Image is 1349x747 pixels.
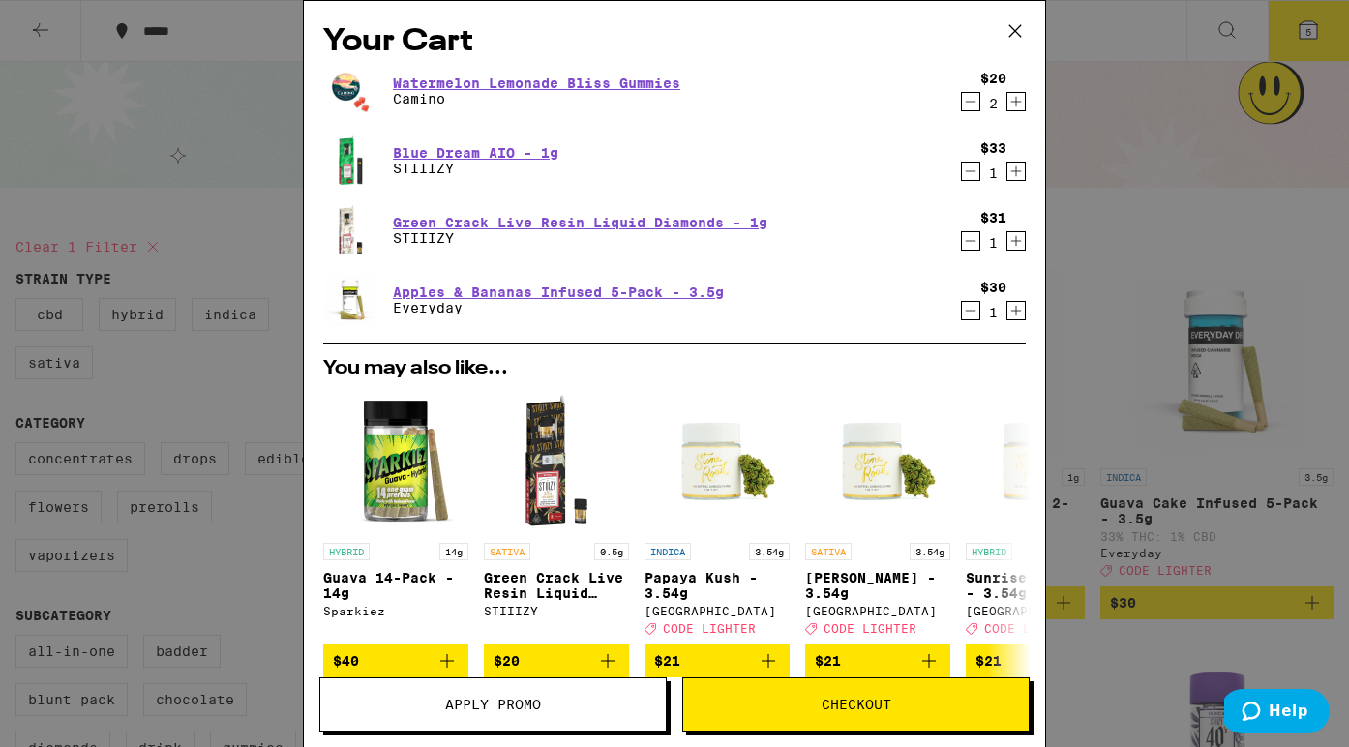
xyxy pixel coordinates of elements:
[393,161,558,176] p: STIIIZY
[393,145,558,161] a: Blue Dream AIO - 1g
[484,388,629,533] img: STIIIZY - Green Crack Live Resin Liquid Diamonds - 0.5g
[961,92,980,111] button: Decrement
[984,622,1077,635] span: CODE LIGHTER
[682,677,1030,732] button: Checkout
[966,605,1111,617] div: [GEOGRAPHIC_DATA]
[980,235,1006,251] div: 1
[439,543,468,560] p: 14g
[393,300,724,315] p: Everyday
[484,570,629,601] p: Green Crack Live Resin Liquid Diamonds - 0.5g
[645,605,790,617] div: [GEOGRAPHIC_DATA]
[323,388,468,644] a: Open page for Guava 14-Pack - 14g from Sparkiez
[445,698,541,711] span: Apply Promo
[393,230,767,246] p: STIIIZY
[393,75,680,91] a: Watermelon Lemonade Bliss Gummies
[1006,92,1026,111] button: Increment
[1224,689,1330,737] iframe: Opens a widget where you can find more information
[323,388,468,533] img: Sparkiez - Guava 14-Pack - 14g
[393,91,680,106] p: Camino
[961,162,980,181] button: Decrement
[910,543,950,560] p: 3.54g
[645,388,790,644] a: Open page for Papaya Kush - 3.54g from Stone Road
[966,388,1111,533] img: Stone Road - Sunrise Sherbet - 3.54g
[961,301,980,320] button: Decrement
[980,210,1006,225] div: $31
[323,359,1026,378] h2: You may also like...
[323,605,468,617] div: Sparkiez
[393,284,724,300] a: Apples & Bananas Infused 5-Pack - 3.5g
[815,653,841,669] span: $21
[980,280,1006,295] div: $30
[822,698,891,711] span: Checkout
[494,653,520,669] span: $20
[1006,162,1026,181] button: Increment
[805,388,950,644] a: Open page for Lemon Jack - 3.54g from Stone Road
[645,570,790,601] p: Papaya Kush - 3.54g
[645,644,790,677] button: Add to bag
[966,388,1111,644] a: Open page for Sunrise Sherbet - 3.54g from Stone Road
[980,140,1006,156] div: $33
[805,605,950,617] div: [GEOGRAPHIC_DATA]
[645,543,691,560] p: INDICA
[484,388,629,644] a: Open page for Green Crack Live Resin Liquid Diamonds - 0.5g from STIIIZY
[663,622,756,635] span: CODE LIGHTER
[323,644,468,677] button: Add to bag
[484,605,629,617] div: STIIIZY
[1006,231,1026,251] button: Increment
[980,305,1006,320] div: 1
[805,388,950,533] img: Stone Road - Lemon Jack - 3.54g
[966,570,1111,601] p: Sunrise Sherbet - 3.54g
[1006,301,1026,320] button: Increment
[975,653,1002,669] span: $21
[805,543,852,560] p: SATIVA
[980,71,1006,86] div: $20
[966,644,1111,677] button: Add to bag
[333,653,359,669] span: $40
[323,273,377,327] img: Everyday - Apples & Bananas Infused 5-Pack - 3.5g
[824,622,916,635] span: CODE LIGHTER
[805,644,950,677] button: Add to bag
[319,677,667,732] button: Apply Promo
[323,64,377,118] img: Camino - Watermelon Lemonade Bliss Gummies
[980,165,1006,181] div: 1
[645,388,790,533] img: Stone Road - Papaya Kush - 3.54g
[961,231,980,251] button: Decrement
[323,20,1026,64] h2: Your Cart
[393,215,767,230] a: Green Crack Live Resin Liquid Diamonds - 1g
[323,570,468,601] p: Guava 14-Pack - 14g
[654,653,680,669] span: $21
[484,543,530,560] p: SATIVA
[980,96,1006,111] div: 2
[594,543,629,560] p: 0.5g
[484,644,629,677] button: Add to bag
[749,543,790,560] p: 3.54g
[323,134,377,188] img: STIIIZY - Blue Dream AIO - 1g
[323,203,377,257] img: STIIIZY - Green Crack Live Resin Liquid Diamonds - 1g
[805,570,950,601] p: [PERSON_NAME] - 3.54g
[966,543,1012,560] p: HYBRID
